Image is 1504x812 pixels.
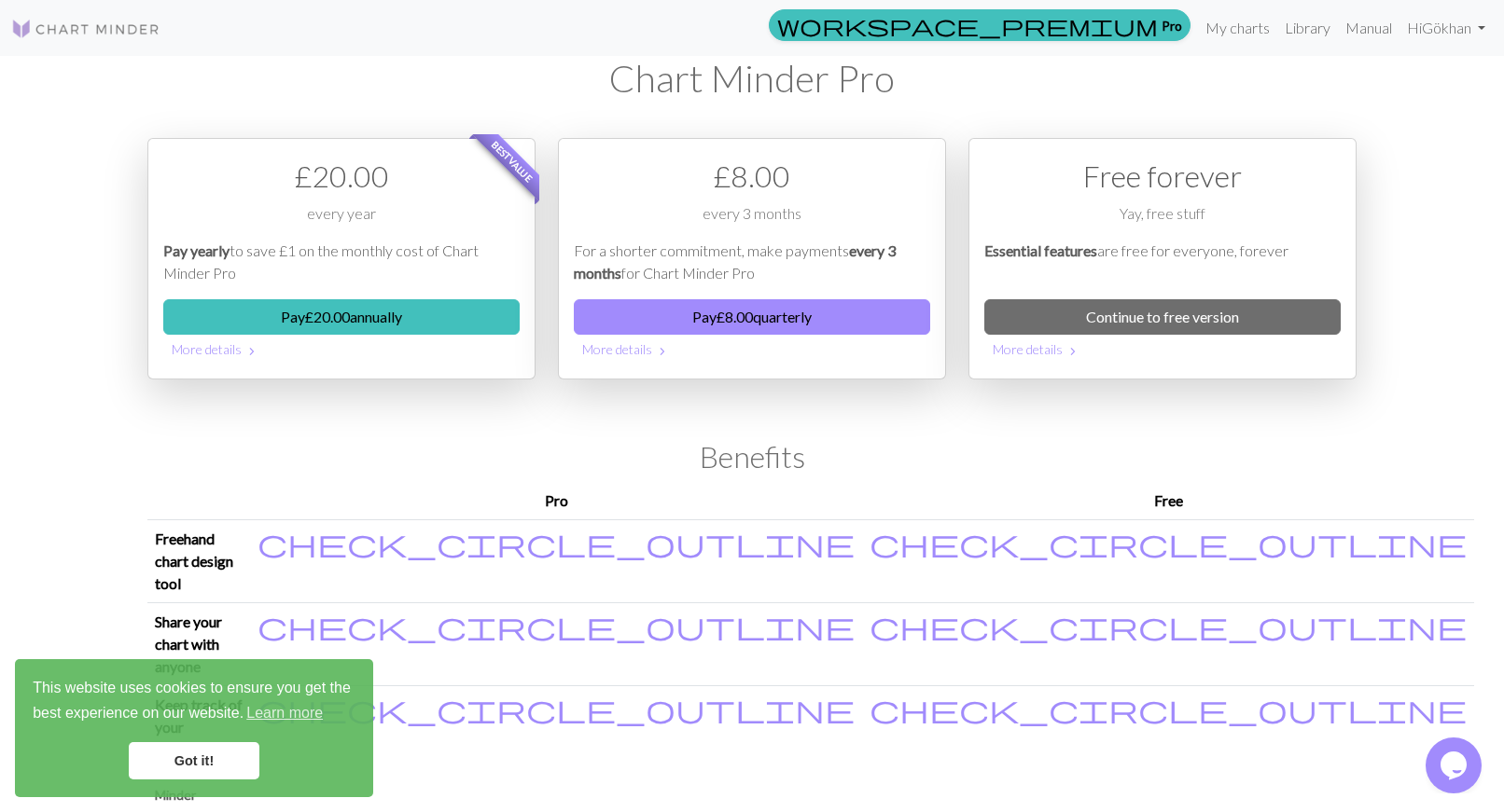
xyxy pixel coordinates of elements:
[558,138,946,379] div: Payment option 2
[15,659,373,797] div: cookieconsent
[1338,9,1400,47] a: Manual
[163,240,520,284] p: to save £1 on the monthly cost of Chart Minder Pro
[574,240,930,284] p: For a shorter commitment, make payments for Chart Minder Pro
[870,694,1467,723] i: Included
[147,138,536,379] div: Payment option 1
[163,202,520,240] div: every year
[33,677,355,727] span: This website uses cookies to ensure you get the best experience on our website.
[244,699,326,727] a: learn more about cookies
[163,241,230,259] em: Pay yearly
[258,528,855,557] i: Included
[968,138,1357,379] div: Free option
[984,241,1097,259] em: Essential features
[769,9,1191,41] a: Pro
[258,611,855,640] i: Included
[147,439,1357,475] h2: Benefits
[163,299,520,335] button: Pay£20.00annually
[258,694,855,723] i: Included
[574,299,930,335] button: Pay£8.00quarterly
[984,154,1341,199] div: Free forever
[984,299,1341,335] a: Continue to free version
[244,342,259,361] span: chevron_right
[163,335,520,364] button: More details
[258,525,855,560] span: check_circle_outline
[574,335,930,364] button: More details
[655,342,670,361] span: chevron_right
[258,691,855,726] span: check_circle_outline
[129,742,259,779] a: dismiss cookie message
[11,18,160,40] img: Logo
[870,691,1467,726] span: check_circle_outline
[163,154,520,199] div: £ 20.00
[574,202,930,240] div: every 3 months
[870,525,1467,560] span: check_circle_outline
[1277,9,1338,47] a: Library
[155,611,243,678] p: Share your chart with anyone
[473,122,552,201] span: Best value
[862,482,1474,520] th: Free
[1065,342,1080,361] span: chevron_right
[155,528,243,595] p: Freehand chart design tool
[870,608,1467,643] span: check_circle_outline
[984,202,1341,240] div: Yay, free stuff
[1400,9,1493,47] a: HiGökhan
[574,154,930,199] div: £ 8.00
[984,240,1341,284] p: are free for everyone, forever
[1198,9,1277,47] a: My charts
[147,56,1357,101] h1: Chart Minder Pro
[1426,737,1485,793] iframe: chat widget
[258,608,855,643] span: check_circle_outline
[870,611,1467,640] i: Included
[870,528,1467,557] i: Included
[984,335,1341,364] button: More details
[250,482,862,520] th: Pro
[777,12,1158,38] span: workspace_premium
